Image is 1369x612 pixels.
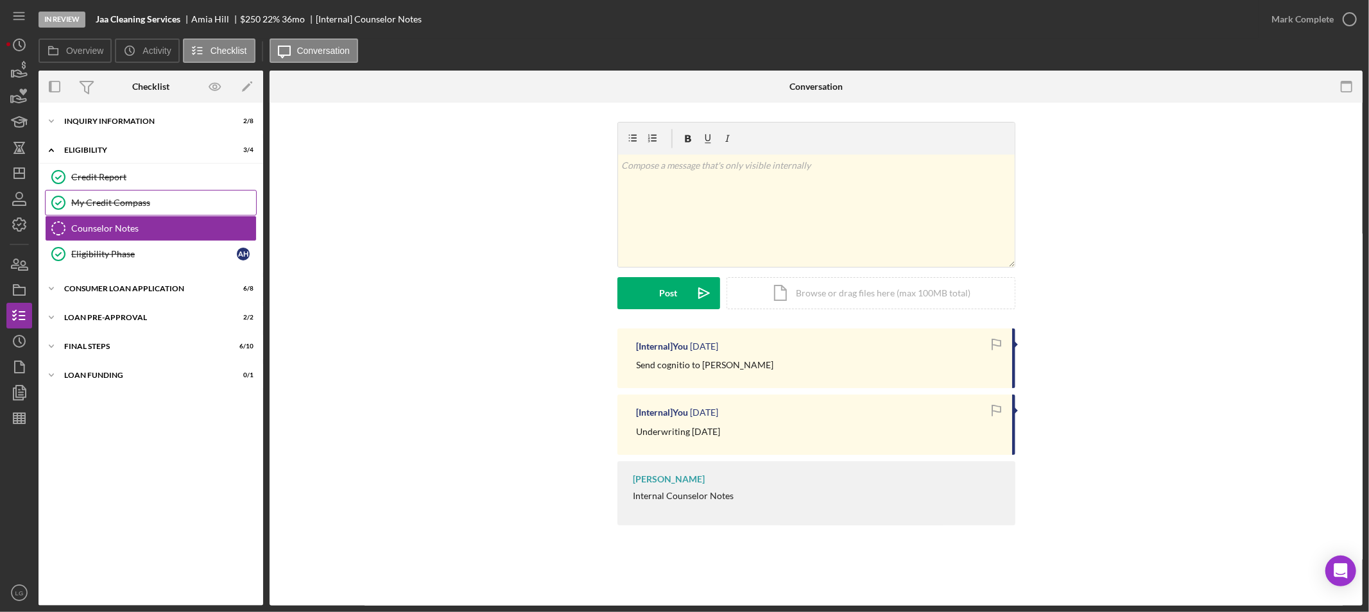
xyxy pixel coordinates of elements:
button: Overview [39,38,112,63]
div: Loan Funding [64,371,221,379]
div: 2 / 2 [230,314,254,321]
label: Checklist [211,46,247,56]
div: My Credit Compass [71,198,256,208]
div: Open Intercom Messenger [1325,556,1356,586]
label: Conversation [297,46,350,56]
div: 22 % [263,14,280,24]
button: Post [617,277,720,309]
div: Conversation [789,81,843,92]
div: [Internal] You [637,407,689,418]
div: [Internal] Counselor Notes [316,14,422,24]
div: Credit Report [71,172,256,182]
div: [PERSON_NAME] [633,474,705,484]
time: 2025-09-22 15:30 [691,341,719,352]
div: Post [660,277,678,309]
label: Activity [142,46,171,56]
a: Credit Report [45,164,257,190]
b: Jaa Cleaning Services [96,14,180,24]
div: $250 [240,14,261,24]
div: In Review [39,12,85,28]
div: Counselor Notes [71,223,256,234]
button: Activity [115,38,179,63]
div: 6 / 10 [230,343,254,350]
a: Eligibility PhaseAH [45,241,257,267]
button: LG [6,580,32,606]
div: Amia Hill [191,14,240,24]
div: 36 mo [282,14,305,24]
div: A H [237,248,250,260]
div: Consumer Loan Application [64,285,221,293]
div: 0 / 1 [230,371,254,379]
button: Checklist [183,38,255,63]
div: 3 / 4 [230,146,254,154]
div: Internal Counselor Notes [633,491,734,501]
a: My Credit Compass [45,190,257,216]
a: Counselor Notes [45,216,257,241]
button: Mark Complete [1259,6,1363,32]
div: [Internal] You [637,341,689,352]
div: Inquiry Information [64,117,221,125]
p: Send cognitio to [PERSON_NAME] [637,358,774,372]
button: Conversation [270,38,359,63]
div: 6 / 8 [230,285,254,293]
div: Mark Complete [1271,6,1334,32]
time: 2025-09-22 15:29 [691,407,719,418]
p: Underwriting [DATE] [637,425,721,439]
div: FINAL STEPS [64,343,221,350]
div: Loan Pre-Approval [64,314,221,321]
div: Eligibility Phase [71,249,237,259]
label: Overview [66,46,103,56]
div: 2 / 8 [230,117,254,125]
div: Eligibility [64,146,221,154]
text: LG [15,590,24,597]
div: Checklist [132,81,169,92]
